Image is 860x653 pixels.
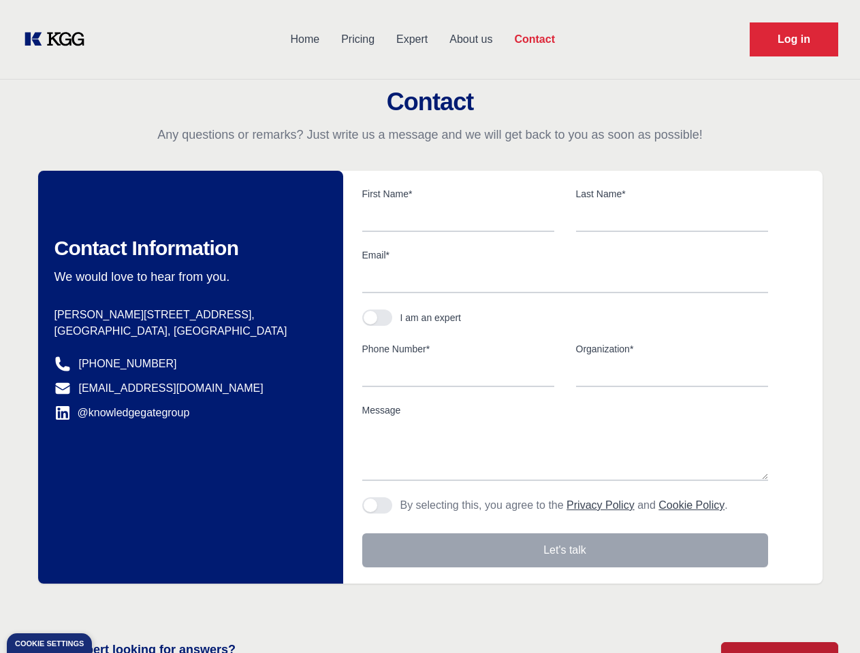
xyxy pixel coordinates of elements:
label: Message [362,403,768,417]
label: Last Name* [576,187,768,201]
a: Expert [385,22,439,57]
a: [EMAIL_ADDRESS][DOMAIN_NAME] [79,380,264,397]
label: Email* [362,248,768,262]
p: [PERSON_NAME][STREET_ADDRESS], [54,307,321,323]
label: Phone Number* [362,342,554,356]
h2: Contact Information [54,236,321,261]
h2: Contact [16,88,844,116]
div: I am an expert [400,311,462,324]
a: Contact [503,22,566,57]
label: First Name* [362,187,554,201]
iframe: Chat Widget [792,588,860,653]
a: @knowledgegategroup [54,405,190,421]
p: We would love to hear from you. [54,269,321,285]
a: Pricing [330,22,385,57]
p: [GEOGRAPHIC_DATA], [GEOGRAPHIC_DATA] [54,323,321,339]
label: Organization* [576,342,768,356]
div: Cookie settings [15,640,84,648]
button: Let's talk [362,533,768,567]
a: Cookie Policy [658,499,724,511]
a: Request Demo [750,22,838,56]
a: About us [439,22,503,57]
a: Privacy Policy [567,499,635,511]
a: [PHONE_NUMBER] [79,356,177,372]
a: Home [279,22,330,57]
a: KOL Knowledge Platform: Talk to Key External Experts (KEE) [22,29,95,50]
p: By selecting this, you agree to the and . [400,497,728,514]
p: Any questions or remarks? Just write us a message and we will get back to you as soon as possible! [16,127,844,143]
